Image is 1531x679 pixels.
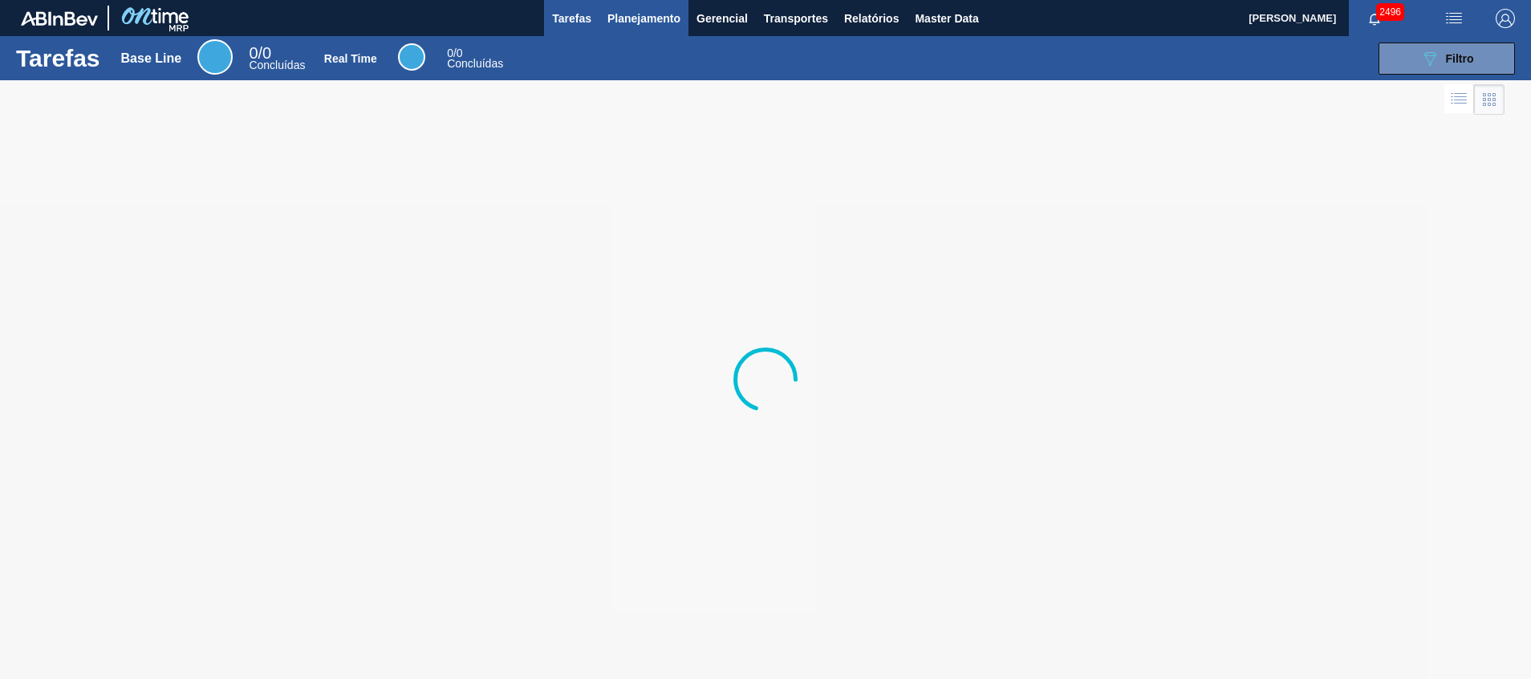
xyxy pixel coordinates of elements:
[447,48,503,69] div: Real Time
[447,57,503,70] span: Concluídas
[1349,7,1400,30] button: Notificações
[552,9,591,28] span: Tarefas
[121,51,182,66] div: Base Line
[844,9,899,28] span: Relatórios
[1379,43,1515,75] button: Filtro
[249,59,305,71] span: Concluídas
[324,52,377,65] div: Real Time
[249,44,271,62] span: / 0
[1496,9,1515,28] img: Logout
[915,9,978,28] span: Master Data
[447,47,462,59] span: / 0
[249,44,258,62] span: 0
[1376,3,1404,21] span: 2496
[1444,9,1464,28] img: userActions
[607,9,680,28] span: Planejamento
[16,49,100,67] h1: Tarefas
[764,9,828,28] span: Transportes
[21,11,98,26] img: TNhmsLtSVTkK8tSr43FrP2fwEKptu5GPRR3wAAAABJRU5ErkJggg==
[1446,52,1474,65] span: Filtro
[249,47,305,71] div: Base Line
[447,47,453,59] span: 0
[197,39,233,75] div: Base Line
[696,9,748,28] span: Gerencial
[398,43,425,71] div: Real Time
